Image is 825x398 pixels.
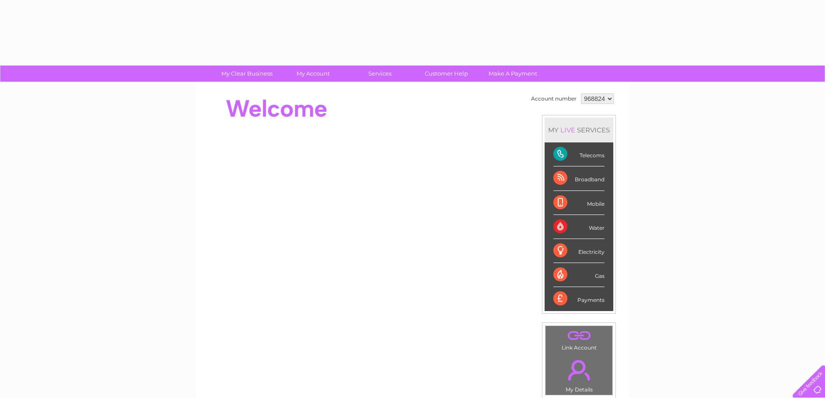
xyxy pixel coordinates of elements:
[529,91,579,106] td: Account number
[277,66,350,82] a: My Account
[545,325,613,353] td: Link Account
[548,328,610,343] a: .
[553,287,605,311] div: Payments
[553,263,605,287] div: Gas
[211,66,283,82] a: My Clear Business
[477,66,549,82] a: Make A Payment
[553,239,605,263] div: Electricity
[553,142,605,166] div: Telecoms
[410,66,482,82] a: Customer Help
[344,66,416,82] a: Services
[548,355,610,385] a: .
[545,353,613,395] td: My Details
[553,191,605,215] div: Mobile
[553,166,605,190] div: Broadband
[553,215,605,239] div: Water
[559,126,577,134] div: LIVE
[545,118,613,142] div: MY SERVICES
